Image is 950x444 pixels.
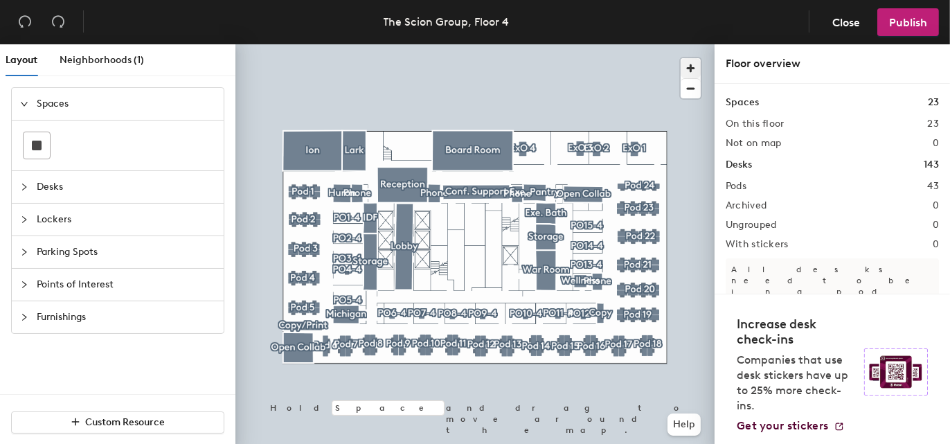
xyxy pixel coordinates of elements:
button: Custom Resource [11,411,224,434]
h2: Pods [726,181,746,192]
span: expanded [20,100,28,108]
h1: Spaces [726,95,759,110]
span: Desks [37,171,215,203]
h1: Desks [726,157,752,172]
h2: 0 [933,138,939,149]
h2: 23 [927,118,939,130]
span: Layout [6,54,37,66]
span: collapsed [20,215,28,224]
h2: On this floor [726,118,785,130]
span: Lockers [37,204,215,236]
h4: Increase desk check-ins [737,317,856,347]
span: Publish [889,16,927,29]
div: The Scion Group, Floor 4 [384,13,510,30]
span: Parking Spots [37,236,215,268]
span: collapsed [20,281,28,289]
span: collapsed [20,183,28,191]
p: Companies that use desk stickers have up to 25% more check-ins. [737,353,856,414]
span: Custom Resource [86,416,165,428]
button: Close [821,8,872,36]
span: Furnishings [37,301,215,333]
span: Points of Interest [37,269,215,301]
h1: 143 [924,157,939,172]
p: All desks need to be in a pod before saving [726,258,939,325]
h2: 0 [933,239,939,250]
button: Redo (⌘ + ⇧ + Z) [44,8,72,36]
button: Help [667,414,701,436]
h2: Ungrouped [726,220,777,231]
a: Get your stickers [737,419,845,433]
h2: 0 [933,200,939,211]
button: Undo (⌘ + Z) [11,8,39,36]
span: Neighborhoods (1) [60,54,144,66]
span: collapsed [20,248,28,256]
div: Floor overview [726,55,939,72]
span: collapsed [20,313,28,321]
h2: With stickers [726,239,789,250]
h2: 0 [933,220,939,231]
h2: Archived [726,200,767,211]
span: Get your stickers [737,419,828,432]
span: Close [832,16,860,29]
h2: 43 [927,181,939,192]
span: Spaces [37,88,215,120]
h1: 23 [928,95,939,110]
button: Publish [877,8,939,36]
h2: Not on map [726,138,782,149]
img: Sticker logo [864,348,928,396]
